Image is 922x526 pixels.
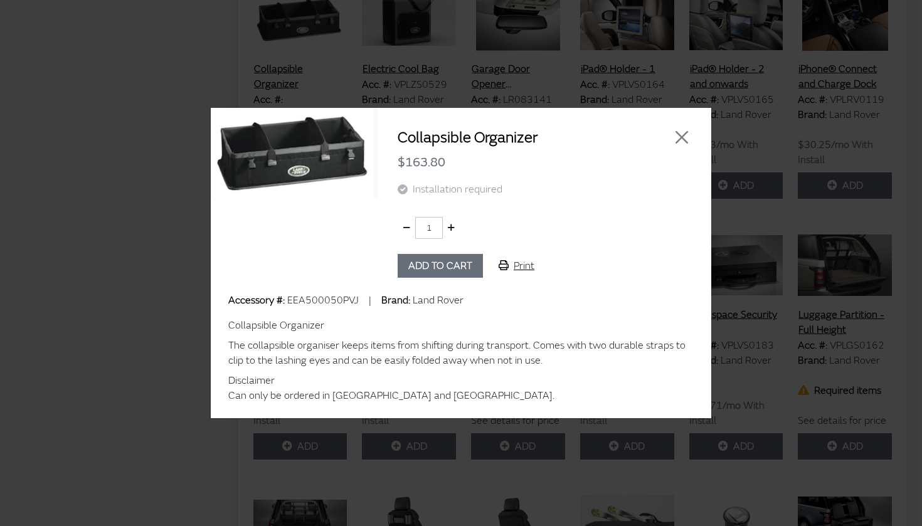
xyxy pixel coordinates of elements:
div: Can only be ordered in [GEOGRAPHIC_DATA] and [GEOGRAPHIC_DATA]. [228,388,694,403]
span: Land Rover [413,294,464,307]
span: EEA500050PVJ [287,294,359,307]
button: Print [488,254,545,278]
span: | [369,294,371,307]
img: Image for Collapsible Organizer [211,107,378,197]
button: Add to cart [398,254,483,278]
div: $163.80 [398,148,691,177]
label: Disclaimer [228,373,275,388]
h2: Collapsible Organizer [398,128,640,148]
label: Brand: [381,293,410,308]
label: Accessory #: [228,293,285,308]
span: Installation required [413,183,502,196]
button: Close [672,128,691,147]
div: The collapsible organiser keeps items from shifting during transport. Comes with two durable stra... [228,338,694,368]
div: Collapsible Organizer [228,318,694,333]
